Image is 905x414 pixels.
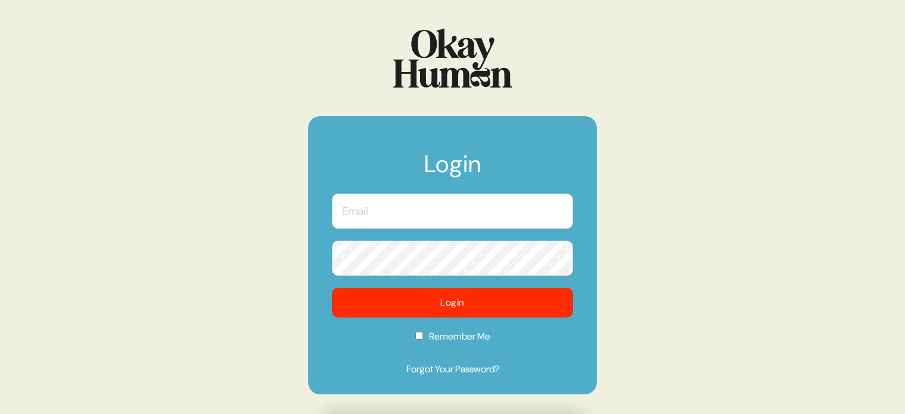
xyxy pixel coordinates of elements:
button: Login [332,288,573,317]
h1: Login [332,152,573,188]
img: Logo [393,29,512,88]
input: Email [332,194,573,229]
a: Forgot Your Password? [332,362,573,376]
label: Remember Me [332,329,573,351]
input: Remember Me [415,332,423,340]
